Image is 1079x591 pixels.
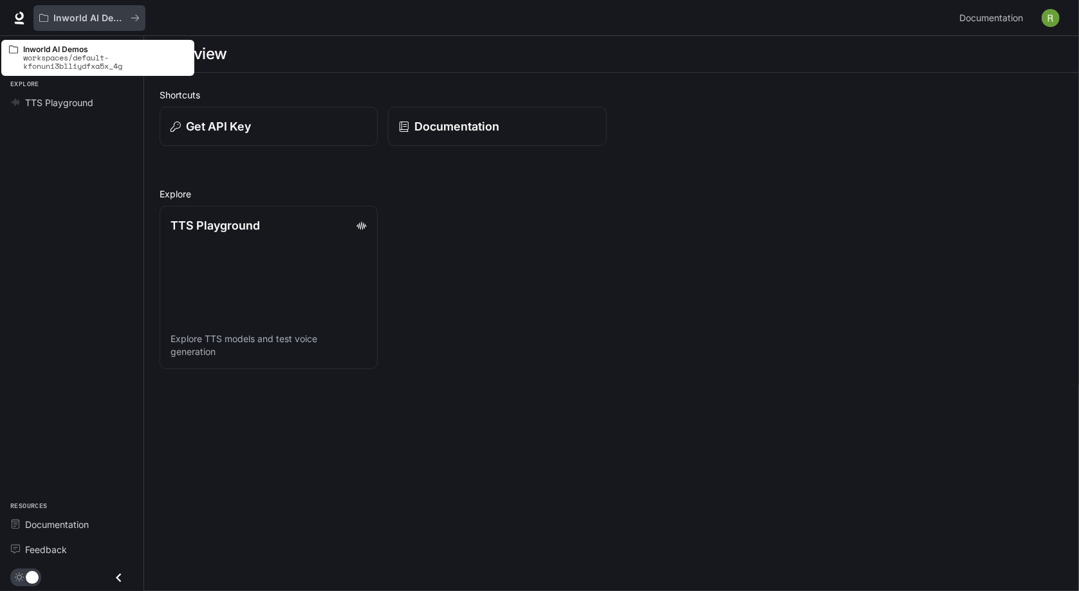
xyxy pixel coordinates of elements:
[160,206,378,369] a: TTS PlaygroundExplore TTS models and test voice generation
[160,88,1064,102] h2: Shortcuts
[23,45,187,53] p: Inworld AI Demos
[160,107,378,146] button: Get API Key
[23,53,187,70] p: workspaces/default-kfonuni3blliydfxa5x_4g
[954,5,1033,31] a: Documentation
[959,10,1023,26] span: Documentation
[33,5,145,31] button: All workspaces
[1038,5,1064,31] button: User avatar
[5,538,138,561] a: Feedback
[186,118,251,135] p: Get API Key
[26,570,39,584] span: Dark mode toggle
[171,217,260,234] p: TTS Playground
[104,565,133,591] button: Close drawer
[388,107,606,146] a: Documentation
[25,518,89,531] span: Documentation
[1042,9,1060,27] img: User avatar
[171,332,367,358] p: Explore TTS models and test voice generation
[160,187,1064,201] h2: Explore
[53,13,125,24] p: Inworld AI Demos
[5,91,138,114] a: TTS Playground
[5,513,138,536] a: Documentation
[25,96,93,109] span: TTS Playground
[414,118,499,135] p: Documentation
[25,543,67,556] span: Feedback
